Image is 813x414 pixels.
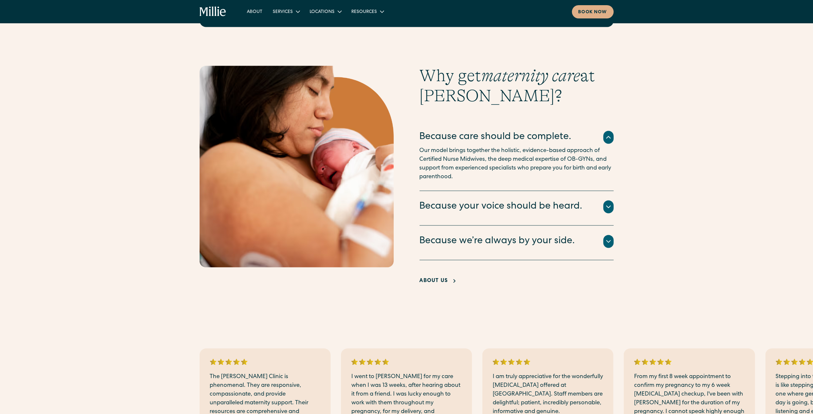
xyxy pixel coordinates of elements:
[304,6,346,17] div: Locations
[481,66,580,86] em: maternity care
[420,66,614,106] h2: Why get at [PERSON_NAME]?
[346,6,389,17] div: Resources
[210,359,247,365] img: 5 stars rating
[200,66,394,267] img: Mother holding her newborn baby right after birth, embracing the first skin-to-skin contact durin...
[420,235,575,248] div: Because we’re always by your side.
[242,6,268,17] a: About
[268,6,304,17] div: Services
[578,9,607,16] div: Book now
[634,359,672,365] img: 5 stars rating
[273,9,293,16] div: Services
[200,6,226,17] a: home
[420,131,572,144] div: Because care should be complete.
[420,278,458,285] a: About Us
[351,9,377,16] div: Resources
[420,200,583,214] div: Because your voice should be heard.
[572,5,614,18] a: Book now
[493,359,530,365] img: 5 stars rating
[420,147,612,182] p: Our model brings together the holistic, evidence-based approach of Certified Nurse Midwives, the ...
[310,9,335,16] div: Locations
[420,278,448,285] div: About Us
[351,359,389,365] img: 5 stars rating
